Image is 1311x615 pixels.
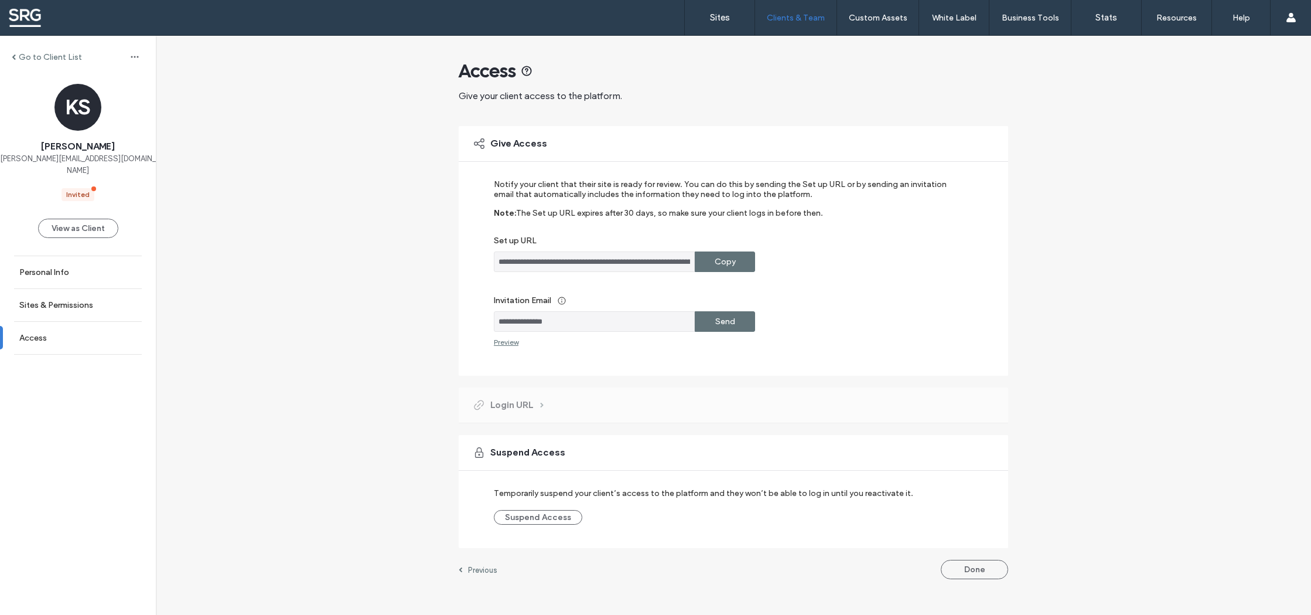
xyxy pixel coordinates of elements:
[1002,13,1059,23] label: Business Tools
[41,140,115,153] span: [PERSON_NAME]
[941,560,1008,579] button: Done
[849,13,907,23] label: Custom Assets
[459,59,516,83] span: Access
[490,137,547,150] span: Give Access
[494,179,957,208] label: Notify your client that their site is ready for review. You can do this by sending the Set up URL...
[494,290,957,311] label: Invitation Email
[494,510,582,525] button: Suspend Access
[490,399,533,412] span: Login URL
[490,446,565,459] span: Suspend Access
[710,12,730,23] label: Sites
[19,267,69,277] label: Personal Info
[494,338,518,346] div: Preview
[66,189,90,200] div: Invited
[19,300,93,310] label: Sites & Permissions
[715,311,735,332] label: Send
[38,219,118,238] button: View as Client
[54,84,101,131] div: KS
[1156,13,1197,23] label: Resources
[494,236,957,252] label: Set up URL
[767,13,825,23] label: Clients & Team
[19,333,47,343] label: Access
[468,566,497,575] label: Previous
[1233,13,1250,23] label: Help
[715,251,736,273] label: Copy
[1095,12,1117,23] label: Stats
[494,483,913,504] label: Temporarily suspend your client’s access to the platform and they won’t be able to log in until y...
[459,90,622,101] span: Give your client access to the platform.
[459,565,497,575] a: Previous
[932,13,977,23] label: White Label
[494,208,516,236] label: Note:
[19,52,82,62] label: Go to Client List
[516,208,823,236] label: The Set up URL expires after 30 days, so make sure your client logs in before then.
